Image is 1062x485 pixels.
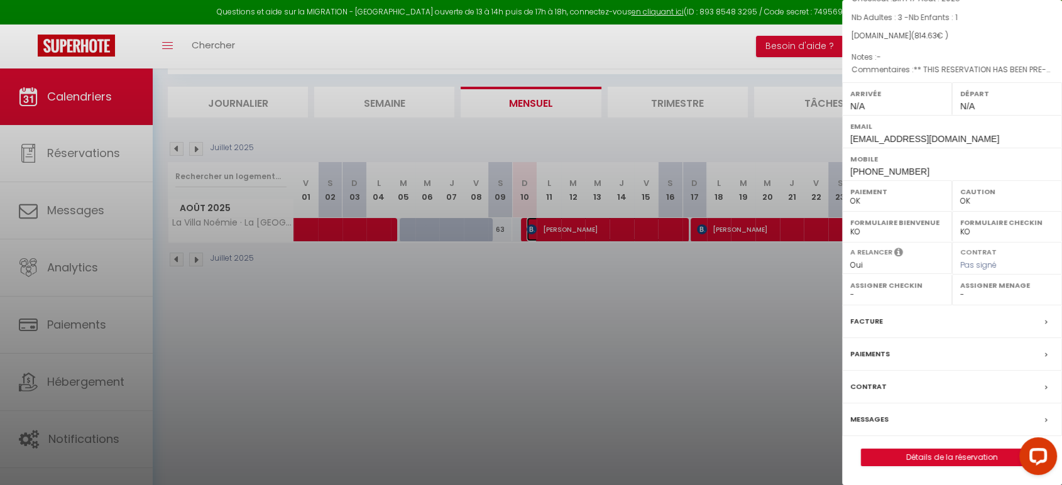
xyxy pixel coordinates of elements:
label: Formulaire Checkin [960,216,1054,229]
span: Nb Enfants : 1 [909,12,958,23]
label: Messages [850,413,889,426]
label: Contrat [850,380,887,393]
span: N/A [960,101,975,111]
label: Assigner Checkin [850,279,944,292]
label: Paiements [850,347,890,361]
label: Assigner Menage [960,279,1054,292]
div: [DOMAIN_NAME] [851,30,1053,42]
p: Notes : [851,51,1053,63]
label: Mobile [850,153,1054,165]
p: Commentaires : [851,63,1053,76]
a: Détails de la réservation [862,449,1043,466]
label: Caution [960,185,1054,198]
span: Pas signé [960,259,997,270]
label: Départ [960,87,1054,100]
span: 814.63 [914,30,937,41]
label: Email [850,120,1054,133]
label: Facture [850,315,883,328]
label: Paiement [850,185,944,198]
span: [PHONE_NUMBER] [850,166,929,177]
label: Arrivée [850,87,944,100]
label: Contrat [960,247,997,255]
span: Nb Adultes : 3 - [851,12,958,23]
i: Sélectionner OUI si vous souhaiter envoyer les séquences de messages post-checkout [894,247,903,261]
iframe: LiveChat chat widget [1009,432,1062,485]
span: - [877,52,881,62]
label: A relancer [850,247,892,258]
span: ( € ) [911,30,948,41]
span: N/A [850,101,865,111]
button: Détails de la réservation [861,449,1043,466]
label: Formulaire Bienvenue [850,216,944,229]
span: [EMAIL_ADDRESS][DOMAIN_NAME] [850,134,999,144]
